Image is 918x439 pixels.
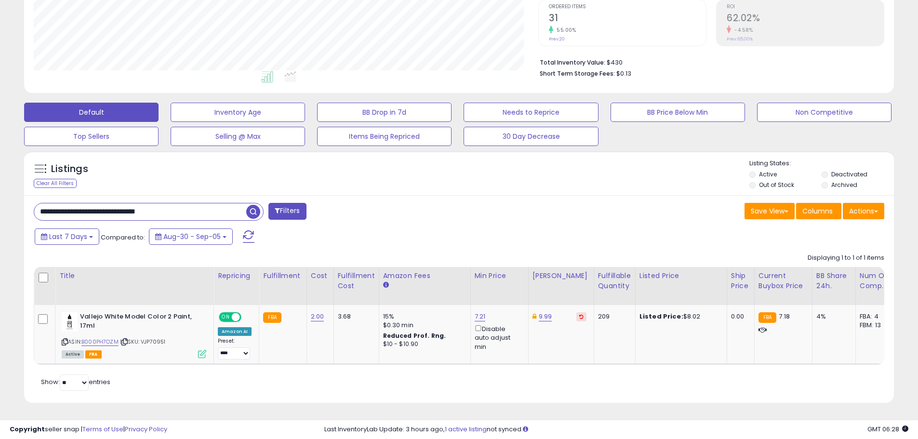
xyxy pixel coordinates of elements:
div: Amazon Fees [383,271,466,281]
div: 3.68 [338,312,372,321]
b: Total Inventory Value: [540,58,605,67]
div: seller snap | | [10,425,167,434]
button: Aug-30 - Sep-05 [149,228,233,245]
span: Columns [802,206,833,216]
div: $8.02 [639,312,719,321]
a: B000PH7OZM [81,338,119,346]
span: ROI [727,4,884,10]
label: Out of Stock [759,181,794,189]
small: -4.58% [731,27,753,34]
button: 30 Day Decrease [464,127,598,146]
button: Non Competitive [757,103,891,122]
a: 1 active listing [445,425,487,434]
span: Aug-30 - Sep-05 [163,232,221,241]
div: Fulfillable Quantity [598,271,631,291]
div: 209 [598,312,628,321]
div: Preset: [218,338,252,359]
span: Ordered Items [549,4,706,10]
a: Terms of Use [82,425,123,434]
b: Listed Price: [639,312,683,321]
button: Needs to Reprice [464,103,598,122]
div: FBA: 4 [860,312,891,321]
span: Show: entries [41,377,110,386]
div: Num of Comp. [860,271,895,291]
div: Min Price [475,271,524,281]
div: ASIN: [62,312,206,357]
span: Compared to: [101,233,145,242]
button: Actions [843,203,884,219]
div: 4% [816,312,848,321]
div: Last InventoryLab Update: 3 hours ago, not synced. [324,425,908,434]
a: 7.21 [475,312,486,321]
li: $430 [540,56,877,67]
button: BB Drop in 7d [317,103,452,122]
span: 7.18 [779,312,790,321]
div: $10 - $10.90 [383,340,463,348]
a: 2.00 [311,312,324,321]
button: Last 7 Days [35,228,99,245]
small: Prev: 65.00% [727,36,753,42]
div: Current Buybox Price [758,271,808,291]
div: Fulfillment [263,271,302,281]
small: Prev: 20 [549,36,565,42]
div: $0.30 min [383,321,463,330]
div: Disable auto adjust min [475,323,521,351]
small: FBA [263,312,281,323]
p: Listing States: [749,159,894,168]
small: 55.00% [553,27,576,34]
button: Default [24,103,159,122]
b: Reduced Prof. Rng. [383,332,446,340]
h2: 31 [549,13,706,26]
b: Short Term Storage Fees: [540,69,615,78]
div: FBM: 13 [860,321,891,330]
button: Filters [268,203,306,220]
label: Deactivated [831,170,867,178]
h2: 62.02% [727,13,884,26]
div: Fulfillment Cost [338,271,375,291]
strong: Copyright [10,425,45,434]
span: FBA [85,350,102,359]
button: Top Sellers [24,127,159,146]
span: OFF [240,313,255,321]
small: Amazon Fees. [383,281,389,290]
label: Archived [831,181,857,189]
span: | SKU: VJP70951 [120,338,166,346]
button: Columns [796,203,841,219]
div: Title [59,271,210,281]
div: Ship Price [731,271,750,291]
button: Save View [745,203,795,219]
b: Vallejo White Model Color 2 Paint, 17ml [80,312,197,333]
img: 31roI8D+BpL._SL40_.jpg [62,312,78,332]
a: Privacy Policy [125,425,167,434]
h5: Listings [51,162,88,176]
a: 9.99 [539,312,552,321]
small: FBA [758,312,776,323]
span: ON [220,313,232,321]
div: 15% [383,312,463,321]
label: Active [759,170,777,178]
span: $0.13 [616,69,631,78]
button: Selling @ Max [171,127,305,146]
div: Clear All Filters [34,179,77,188]
div: Cost [311,271,330,281]
button: Items Being Repriced [317,127,452,146]
div: Amazon AI [218,327,252,336]
div: 0.00 [731,312,747,321]
button: Inventory Age [171,103,305,122]
div: Displaying 1 to 1 of 1 items [808,253,884,263]
div: Listed Price [639,271,723,281]
span: Last 7 Days [49,232,87,241]
div: BB Share 24h. [816,271,851,291]
span: 2025-09-13 06:28 GMT [867,425,908,434]
div: [PERSON_NAME] [532,271,590,281]
button: BB Price Below Min [611,103,745,122]
span: All listings currently available for purchase on Amazon [62,350,84,359]
div: Repricing [218,271,255,281]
